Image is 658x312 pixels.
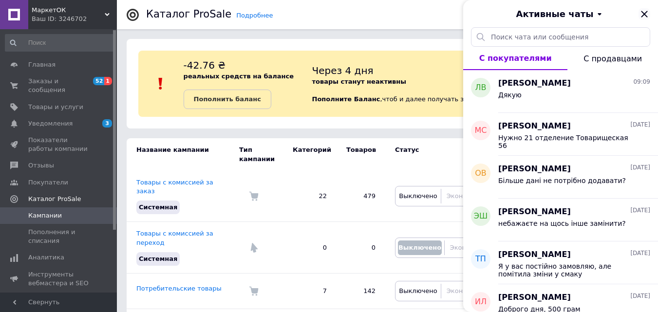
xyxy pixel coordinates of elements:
button: С продавцами [567,47,658,70]
span: 3 [102,119,112,128]
a: Товары с комиссией за переход [136,230,213,246]
span: ОВ [475,168,487,179]
span: Більше дані не потрібно додавати? [498,177,626,184]
span: Эконом [447,287,471,294]
a: Товары с комиссией за заказ [136,179,213,195]
button: тп[PERSON_NAME][DATE]Я у вас постійно замовляю, але помітила зміни у смаку [463,241,658,284]
button: Эконом [444,284,474,298]
span: Системная [139,255,177,262]
td: 22 [283,171,337,222]
button: МС[PERSON_NAME][DATE]Нужно 21 отделение Товарищеская 56 [463,113,658,156]
span: 1 [104,77,112,85]
b: реальных средств на балансе [184,73,294,80]
span: Эконом [450,244,475,251]
div: , чтоб и далее получать заказы [312,58,504,109]
td: Товаров [337,138,385,170]
td: 142 [337,273,385,309]
span: Уведомления [28,119,73,128]
span: Системная [139,203,177,211]
button: Выключено [398,284,438,298]
button: ЭШ[PERSON_NAME][DATE]небажаєте на щось інше замінити? [463,199,658,241]
span: Кампании [28,211,62,220]
button: Эконом [447,240,477,255]
div: Ваш ID: 3246702 [32,15,117,23]
img: Комиссия за заказ [249,286,259,296]
span: [DATE] [630,249,650,257]
span: Отзывы [28,161,54,170]
button: Выключено [398,189,438,203]
span: [PERSON_NAME] [498,164,571,175]
span: [PERSON_NAME] [498,206,571,218]
span: Выключено [399,287,437,294]
input: Поиск чата или сообщения [471,27,650,47]
span: 09:09 [633,78,650,86]
span: Покупатели [28,178,68,187]
img: Комиссия за заказ [249,191,259,201]
span: Нужно 21 отделение Товарищеская 56 [498,134,637,149]
b: товары станут неактивны [312,78,407,85]
button: ОВ[PERSON_NAME][DATE]Більше дані не потрібно додавати? [463,156,658,199]
span: Выключено [399,192,437,200]
span: Эконом [447,192,471,200]
span: Активные чаты [516,8,594,20]
td: 0 [283,222,337,274]
img: Комиссия за переход [249,243,259,253]
span: Показатели работы компании [28,136,90,153]
span: [DATE] [630,164,650,172]
span: ЛВ [475,82,486,93]
span: [DATE] [630,292,650,300]
a: Потребительские товары [136,285,222,292]
span: Товары и услуги [28,103,83,111]
span: [DATE] [630,206,650,215]
b: Пополните Баланс [312,95,380,103]
span: 52 [93,77,104,85]
span: ЭШ [474,211,488,222]
span: Пополнения и списания [28,228,90,245]
span: Дякую [498,91,522,99]
span: МС [475,125,487,136]
span: Заказы и сообщения [28,77,90,94]
a: Пополнить баланс [184,90,271,109]
span: [PERSON_NAME] [498,78,571,89]
button: Эконом [444,189,474,203]
div: Каталог ProSale [146,9,231,19]
span: Выключено [398,244,441,251]
span: Аналитика [28,253,64,262]
button: С покупателями [463,47,567,70]
span: [PERSON_NAME] [498,121,571,132]
td: Категорий [283,138,337,170]
td: Тип кампании [239,138,283,170]
span: [PERSON_NAME] [498,249,571,260]
span: ИЛ [475,296,487,308]
span: Я у вас постійно замовляю, але помітила зміни у смаку [498,262,637,278]
span: тп [475,254,486,265]
span: Главная [28,60,56,69]
span: Через 4 дня [312,65,374,76]
button: Активные чаты [490,8,631,20]
span: -42.76 ₴ [184,59,226,71]
button: Закрыть [639,8,650,20]
td: Название кампании [127,138,239,170]
td: 479 [337,171,385,222]
button: ЛВ[PERSON_NAME]09:09Дякую [463,70,658,113]
a: Подробнее [236,12,273,19]
span: МаркетОК [32,6,105,15]
b: Пополнить баланс [194,95,261,103]
span: С покупателями [479,54,552,63]
span: С продавцами [583,54,642,63]
img: :exclamation: [153,76,168,91]
span: Инструменты вебмастера и SEO [28,270,90,288]
span: [PERSON_NAME] [498,292,571,303]
td: 0 [337,222,385,274]
td: 7 [283,273,337,309]
button: Выключено [398,240,442,255]
input: Поиск [5,34,115,52]
span: небажаєте на щось інше замінити? [498,220,626,227]
td: Статус [385,138,609,170]
span: [DATE] [630,121,650,129]
span: Каталог ProSale [28,195,81,203]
